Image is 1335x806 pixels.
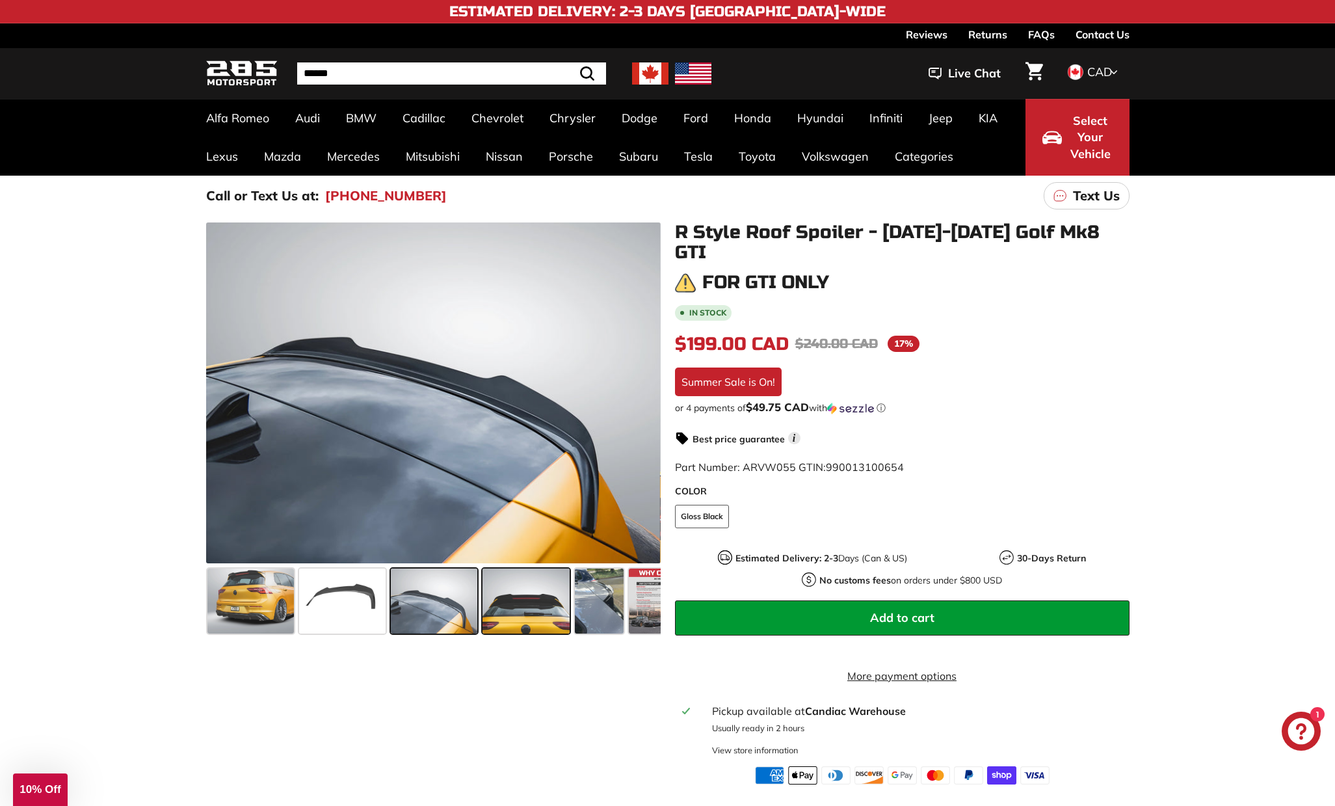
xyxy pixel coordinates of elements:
[856,99,916,137] a: Infiniti
[916,99,966,137] a: Jeep
[675,333,789,355] span: $199.00 CAD
[325,186,447,206] a: [PHONE_NUMBER]
[1278,712,1325,754] inbox-online-store-chat: Shopify online store chat
[671,137,726,176] a: Tesla
[948,65,1001,82] span: Live Chat
[333,99,390,137] a: BMW
[788,766,817,785] img: apple_pay
[206,59,278,89] img: Logo_285_Motorsport_areodynamics_components
[721,99,784,137] a: Honda
[821,766,851,785] img: diners_club
[675,600,1130,636] button: Add to cart
[968,23,1007,46] a: Returns
[921,766,950,785] img: master
[826,461,904,474] span: 990013100654
[393,137,473,176] a: Mitsubishi
[675,461,904,474] span: Part Number: ARVW055 GTIN:
[206,186,319,206] p: Call or Text Us at:
[827,403,874,414] img: Sezzle
[675,273,696,293] img: warning.png
[1044,182,1130,209] a: Text Us
[536,137,606,176] a: Porsche
[795,336,878,352] span: $240.00 CAD
[390,99,458,137] a: Cadillac
[712,703,1121,719] div: Pickup available at
[888,336,919,352] span: 17%
[297,62,606,85] input: Search
[693,433,785,445] strong: Best price guarantee
[449,4,886,20] h4: Estimated Delivery: 2-3 Days [GEOGRAPHIC_DATA]-Wide
[784,99,856,137] a: Hyundai
[675,222,1130,263] h1: R Style Roof Spoiler - [DATE]-[DATE] Golf Mk8 GTI
[251,137,314,176] a: Mazda
[609,99,670,137] a: Dodge
[954,766,983,785] img: paypal
[13,773,68,806] div: 10% Off
[789,137,882,176] a: Volkswagen
[473,137,536,176] a: Nissan
[726,137,789,176] a: Toyota
[735,552,838,564] strong: Estimated Delivery: 2-3
[1025,99,1130,176] button: Select Your Vehicle
[870,610,934,625] span: Add to cart
[689,309,726,317] b: In stock
[735,552,907,565] p: Days (Can & US)
[854,766,884,785] img: discover
[746,400,809,414] span: $49.75 CAD
[788,432,800,444] span: i
[675,401,1130,414] div: or 4 payments of$49.75 CADwithSezzle Click to learn more about Sezzle
[282,99,333,137] a: Audi
[1018,51,1051,96] a: Cart
[906,23,947,46] a: Reviews
[819,574,1002,587] p: on orders under $800 USD
[712,744,799,757] div: View store information
[1073,186,1120,206] p: Text Us
[606,137,671,176] a: Subaru
[675,668,1130,684] a: More payment options
[912,57,1018,90] button: Live Chat
[314,137,393,176] a: Mercedes
[966,99,1011,137] a: KIA
[536,99,609,137] a: Chrysler
[755,766,784,785] img: american_express
[819,574,891,586] strong: No customs fees
[1087,64,1112,79] span: CAD
[675,368,782,396] div: Summer Sale is On!
[1076,23,1130,46] a: Contact Us
[702,273,829,293] h3: For GTI only
[675,485,1130,498] label: COLOR
[1068,113,1113,163] span: Select Your Vehicle
[888,766,917,785] img: google_pay
[458,99,536,137] a: Chevrolet
[670,99,721,137] a: Ford
[675,401,1130,414] div: or 4 payments of with
[987,766,1016,785] img: shopify_pay
[193,137,251,176] a: Lexus
[882,137,966,176] a: Categories
[1017,552,1086,564] strong: 30-Days Return
[20,783,60,796] span: 10% Off
[805,705,906,718] strong: Candiac Warehouse
[193,99,282,137] a: Alfa Romeo
[1020,766,1050,785] img: visa
[1028,23,1055,46] a: FAQs
[712,722,1121,734] p: Usually ready in 2 hours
